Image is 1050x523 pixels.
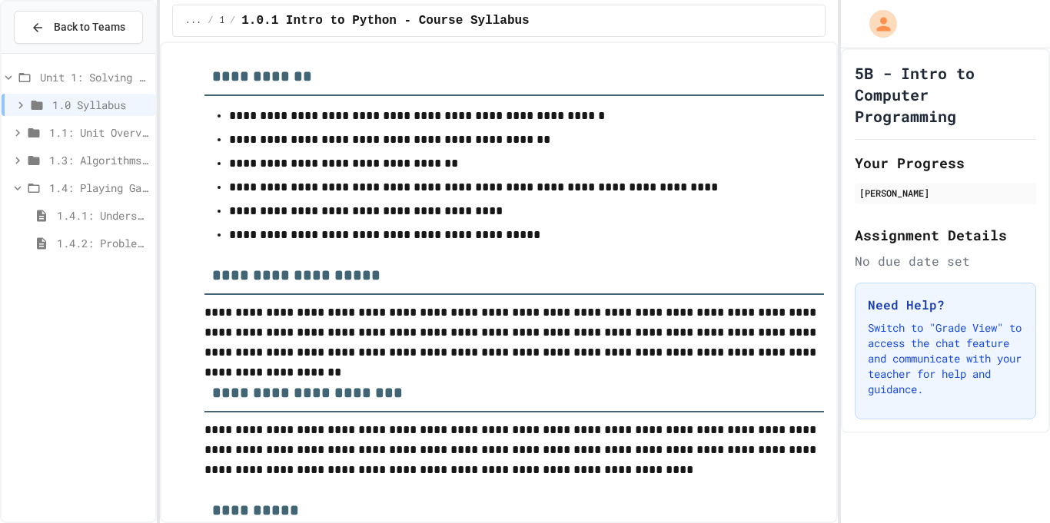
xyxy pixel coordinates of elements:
p: Switch to "Grade View" to access the chat feature and communicate with your teacher for help and ... [868,320,1023,397]
span: 1.3: Algorithms - from Pseudocode to Flowcharts [49,152,149,168]
span: 1.0.1 Intro to Python - Course Syllabus [241,12,529,30]
span: 1.0 Syllabus [220,15,224,27]
h2: Your Progress [855,152,1036,174]
h1: 5B - Intro to Computer Programming [855,62,1036,127]
div: [PERSON_NAME] [859,186,1032,200]
span: ... [185,15,202,27]
span: Back to Teams [54,19,125,35]
h2: Assignment Details [855,224,1036,246]
span: 1.4.2: Problem Solving Reflection [57,235,149,251]
span: 1.0 Syllabus [52,97,149,113]
div: My Account [853,6,901,41]
span: 1.4: Playing Games [49,180,149,196]
span: / [208,15,213,27]
span: Unit 1: Solving Problems in Computer Science [40,69,149,85]
h3: Need Help? [868,296,1023,314]
button: Back to Teams [14,11,143,44]
span: / [230,15,235,27]
span: 1.4.1: Understanding Games with Flowcharts [57,207,149,223]
div: No due date set [855,252,1036,270]
span: 1.1: Unit Overview [49,124,149,141]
